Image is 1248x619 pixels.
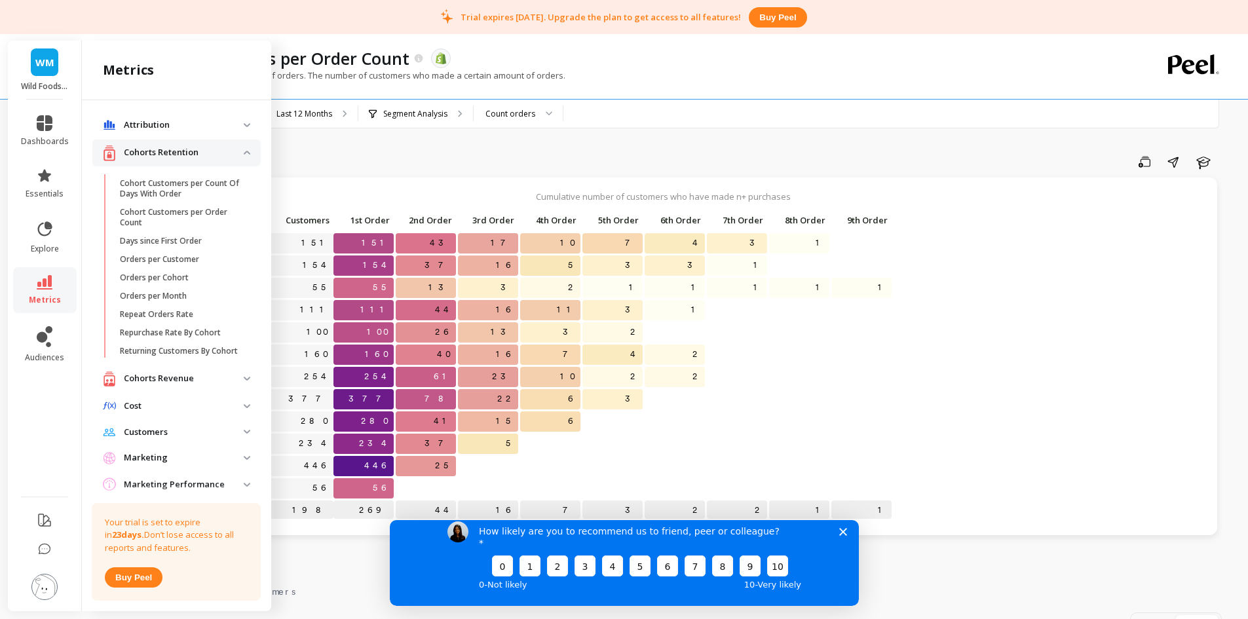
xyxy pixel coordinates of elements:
span: 5 [503,434,518,453]
span: 3rd Order [461,215,514,225]
span: explore [31,244,59,254]
a: 446 [301,456,333,476]
span: 234 [356,434,394,453]
a: 280 [298,411,333,431]
img: navigation item icon [103,402,116,410]
span: 1 [875,278,892,297]
span: 1 [751,255,767,275]
span: 2nd Order [398,215,452,225]
a: 234 [296,434,333,453]
span: 4 [690,233,705,253]
span: 3 [498,278,518,297]
span: 10 [558,367,580,386]
p: Wild Foods Mexico [21,81,69,92]
p: Orders per Month [120,291,187,301]
p: Last 12 Months [276,109,332,119]
p: Cohort Customers per Order Count [120,207,245,228]
a: 111 [297,300,333,320]
span: 1st Order [336,215,390,225]
div: Toggle SortBy [333,211,395,231]
div: Toggle SortBy [254,211,316,231]
p: 2 [645,500,705,520]
img: down caret icon [244,404,250,408]
span: 111 [358,300,394,320]
iframe: Survey by Kateryna from Peel [390,520,859,606]
span: 55 [370,278,394,297]
h2: metrics [103,61,154,79]
a: 55 [310,278,333,297]
p: 1st Order [333,211,394,229]
p: Cohort Customers per Count Of Days With Order [120,178,245,199]
span: 7 [622,233,643,253]
span: 10 [558,233,580,253]
button: Buy peel [105,567,162,588]
p: 3rd Order [458,211,518,229]
p: Trial expires [DATE]. Upgrade the plan to get access to all features! [461,11,741,23]
span: Customers [257,215,330,225]
img: navigation item icon [103,428,116,436]
img: navigation item icon [103,451,116,464]
p: Orders per Cohort [120,272,189,283]
p: 3 [582,500,643,520]
p: 198 [255,500,333,520]
span: 25 [432,456,456,476]
p: Repurchase Rate By Cohort [120,328,221,338]
p: Marketing Performance [124,478,244,491]
img: api.shopify.svg [435,52,447,64]
span: 11 [554,300,580,320]
span: 44 [432,300,456,320]
p: 1 [831,500,892,520]
div: Toggle SortBy [644,211,706,231]
span: metrics [29,295,61,305]
p: Customers [255,211,333,229]
span: 13 [488,322,518,342]
div: Toggle SortBy [395,211,457,231]
span: 3 [622,300,643,320]
p: Cohorts Revenue [124,372,244,385]
span: 1 [813,278,829,297]
p: Cumulative number of customers who have made n+ purchases [123,191,1204,202]
p: Number of customers by number of orders. The number of customers who made a certain amount of ord... [110,69,565,81]
p: 9th Order [831,211,892,229]
p: 7th Order [707,211,767,229]
span: 1 [813,233,829,253]
span: 16 [493,255,518,275]
span: 13 [426,278,456,297]
img: navigation item icon [103,145,116,161]
span: 16 [493,345,518,364]
a: 154 [300,255,333,275]
p: Customers [124,426,244,439]
p: 8th Order [769,211,829,229]
div: Toggle SortBy [457,211,520,231]
span: 2 [628,367,643,386]
span: 5 [565,255,580,275]
span: 2 [628,322,643,342]
img: navigation item icon [103,120,116,130]
span: 154 [360,255,394,275]
p: Cohorts Retention [124,146,244,159]
span: 3 [747,233,767,253]
p: Your trial is set to expire in Don’t lose access to all reports and features. [105,516,248,555]
div: Toggle SortBy [831,211,893,231]
span: 3 [622,255,643,275]
p: Segment Analysis [383,109,447,119]
img: down caret icon [244,483,250,487]
p: 5th Order [582,211,643,229]
div: Toggle SortBy [706,211,768,231]
img: navigation item icon [103,478,116,491]
span: 8th Order [772,215,825,225]
span: 6th Order [647,215,701,225]
span: 1 [751,278,767,297]
p: 16 [458,500,518,520]
span: 6 [565,411,580,431]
